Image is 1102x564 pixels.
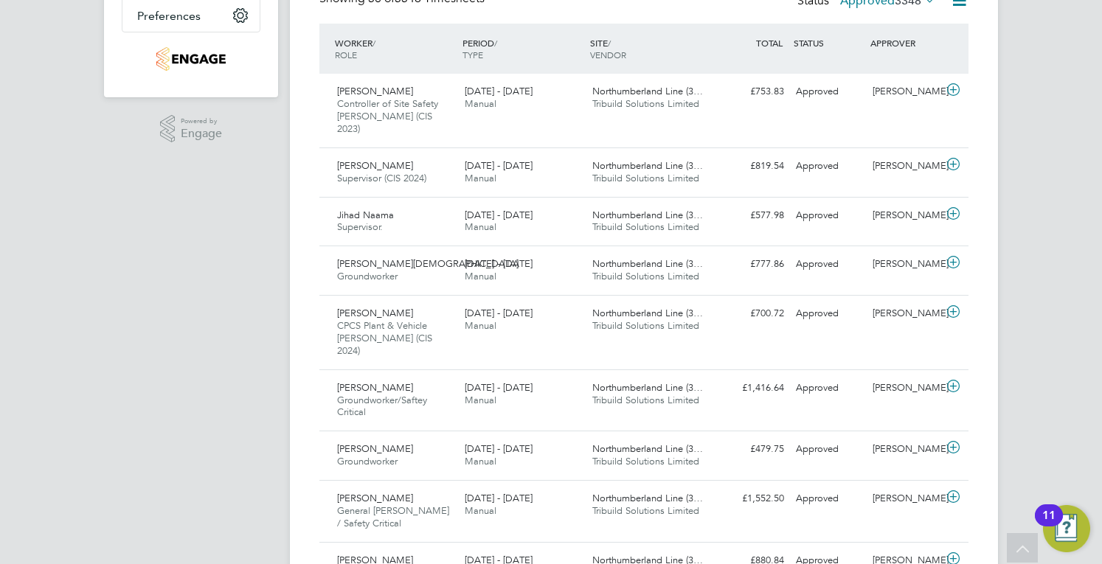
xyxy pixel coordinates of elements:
span: ROLE [335,49,357,60]
span: Northumberland Line (3… [592,492,703,504]
span: Northumberland Line (3… [592,209,703,221]
div: £777.86 [713,252,790,276]
span: [DATE] - [DATE] [465,85,533,97]
span: Tribuild Solutions Limited [592,394,699,406]
span: Northumberland Line (3… [592,307,703,319]
div: APPROVER [867,29,943,56]
span: [PERSON_NAME] [337,85,413,97]
span: Preferences [137,9,201,23]
span: Manual [465,220,496,233]
span: [PERSON_NAME] [337,442,413,455]
div: [PERSON_NAME] [867,252,943,276]
span: [PERSON_NAME] [337,381,413,394]
div: PERIOD [459,29,586,68]
span: Manual [465,270,496,282]
span: Groundworker/Saftey Critical [337,394,427,419]
div: Approved [790,154,867,178]
span: Groundworker [337,455,398,467]
span: CPCS Plant & Vehicle [PERSON_NAME] (CIS 2024) [337,319,432,357]
span: Engage [181,128,222,140]
div: STATUS [790,29,867,56]
div: £753.83 [713,80,790,104]
div: £819.54 [713,154,790,178]
span: / [372,37,375,49]
div: [PERSON_NAME] [867,154,943,178]
span: Manual [465,97,496,110]
img: tribuildsolutions-logo-retina.png [156,47,225,71]
span: Manual [465,394,496,406]
span: Supervisor. [337,220,383,233]
div: [PERSON_NAME] [867,437,943,462]
span: Tribuild Solutions Limited [592,319,699,332]
span: Northumberland Line (3… [592,442,703,455]
span: Manual [465,504,496,517]
div: [PERSON_NAME] [867,487,943,511]
span: [DATE] - [DATE] [465,159,533,172]
span: [PERSON_NAME] [337,492,413,504]
span: Supervisor (CIS 2024) [337,172,426,184]
a: Powered byEngage [160,115,223,143]
span: Tribuild Solutions Limited [592,270,699,282]
div: Approved [790,203,867,228]
span: Powered by [181,115,222,128]
span: Jihad Naama [337,209,394,221]
span: [DATE] - [DATE] [465,492,533,504]
span: [DATE] - [DATE] [465,257,533,270]
span: [PERSON_NAME][DEMOGRAPHIC_DATA] [337,257,519,270]
span: [DATE] - [DATE] [465,209,533,221]
span: / [494,37,497,49]
span: TOTAL [756,37,783,49]
div: £1,552.50 [713,487,790,511]
span: [PERSON_NAME] [337,307,413,319]
span: Manual [465,172,496,184]
span: Northumberland Line (3… [592,257,703,270]
span: Northumberland Line (3… [592,381,703,394]
div: £479.75 [713,437,790,462]
div: Approved [790,80,867,104]
span: Tribuild Solutions Limited [592,220,699,233]
div: Approved [790,487,867,511]
span: TYPE [462,49,483,60]
span: Tribuild Solutions Limited [592,172,699,184]
span: Tribuild Solutions Limited [592,455,699,467]
span: [DATE] - [DATE] [465,307,533,319]
div: [PERSON_NAME] [867,376,943,400]
span: Manual [465,455,496,467]
span: Controller of Site Safety [PERSON_NAME] (CIS 2023) [337,97,438,135]
a: Go to home page [122,47,260,71]
div: Approved [790,437,867,462]
div: WORKER [331,29,459,68]
div: Approved [790,252,867,276]
span: [DATE] - [DATE] [465,442,533,455]
button: Open Resource Center, 11 new notifications [1043,505,1090,552]
span: [PERSON_NAME] [337,159,413,172]
span: / [608,37,611,49]
div: £700.72 [713,302,790,326]
div: [PERSON_NAME] [867,80,943,104]
span: [DATE] - [DATE] [465,381,533,394]
span: Groundworker [337,270,398,282]
div: [PERSON_NAME] [867,302,943,326]
div: £577.98 [713,203,790,228]
span: Manual [465,319,496,332]
div: Approved [790,302,867,326]
div: 11 [1042,515,1056,535]
div: SITE [586,29,714,68]
div: Approved [790,376,867,400]
span: Northumberland Line (3… [592,85,703,97]
span: Northumberland Line (3… [592,159,703,172]
span: Tribuild Solutions Limited [592,504,699,517]
div: £1,416.64 [713,376,790,400]
span: Tribuild Solutions Limited [592,97,699,110]
span: VENDOR [590,49,626,60]
div: [PERSON_NAME] [867,203,943,228]
span: General [PERSON_NAME] / Safety Critical [337,504,449,529]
